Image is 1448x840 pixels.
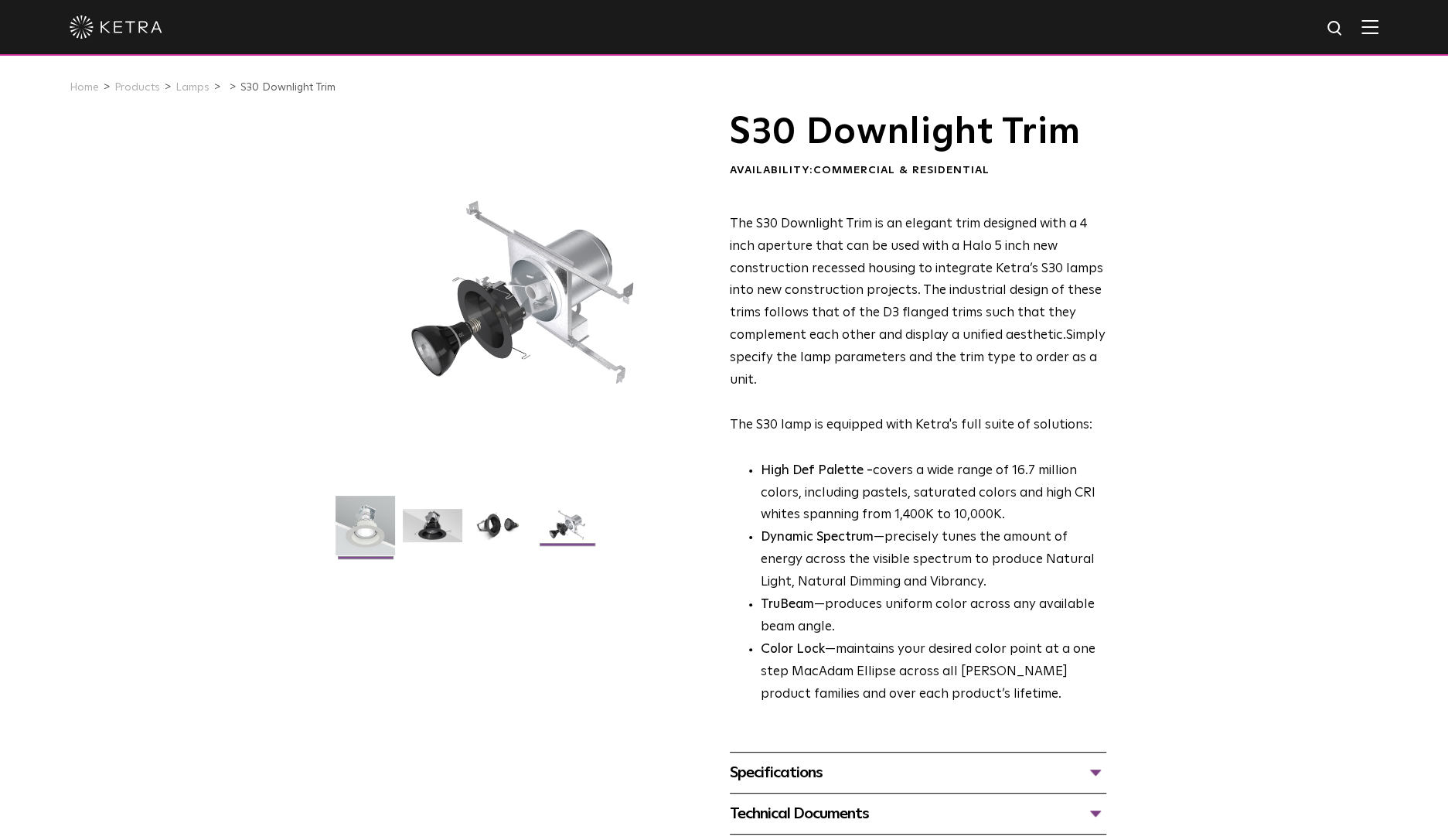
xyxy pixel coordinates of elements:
[761,639,1106,706] li: —maintains your desired color point at a one step MacAdam Ellipse across all [PERSON_NAME] produc...
[336,496,395,567] img: S30-DownlightTrim-2021-Web-Square
[730,801,1106,826] div: Technical Documents
[761,598,814,611] strong: TruBeam
[761,643,825,656] strong: Color Lock
[813,165,990,176] span: Commercial & Residential
[1326,19,1345,39] img: search icon
[175,82,210,93] a: Lamps
[730,163,1106,179] div: Availability:
[761,460,1106,528] p: covers a wide range of 16.7 million colors, including pastels, saturated colors and high CRI whit...
[114,82,160,93] a: Products
[730,113,1106,152] h1: S30 Downlight Trim
[730,329,1106,387] span: Simply specify the lamp parameters and the trim type to order as a unit.​
[761,464,873,477] strong: High Def Palette -
[730,217,1103,342] span: The S30 Downlight Trim is an elegant trim designed with a 4 inch aperture that can be used with a...
[761,531,874,544] strong: Dynamic Spectrum
[761,594,1106,639] li: —produces uniform color across any available beam angle.
[470,509,530,554] img: S30 Halo Downlight_Table Top_Black
[240,82,336,93] a: S30 Downlight Trim
[403,509,462,554] img: S30 Halo Downlight_Hero_Black_Gradient
[537,509,597,554] img: S30 Halo Downlight_Exploded_Black
[70,82,99,93] a: Home
[70,15,162,39] img: ketra-logo-2019-white
[1361,19,1378,34] img: Hamburger%20Nav.svg
[730,213,1106,437] p: The S30 lamp is equipped with Ketra's full suite of solutions:
[730,760,1106,785] div: Specifications
[761,527,1106,594] li: —precisely tunes the amount of energy across the visible spectrum to produce Natural Light, Natur...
